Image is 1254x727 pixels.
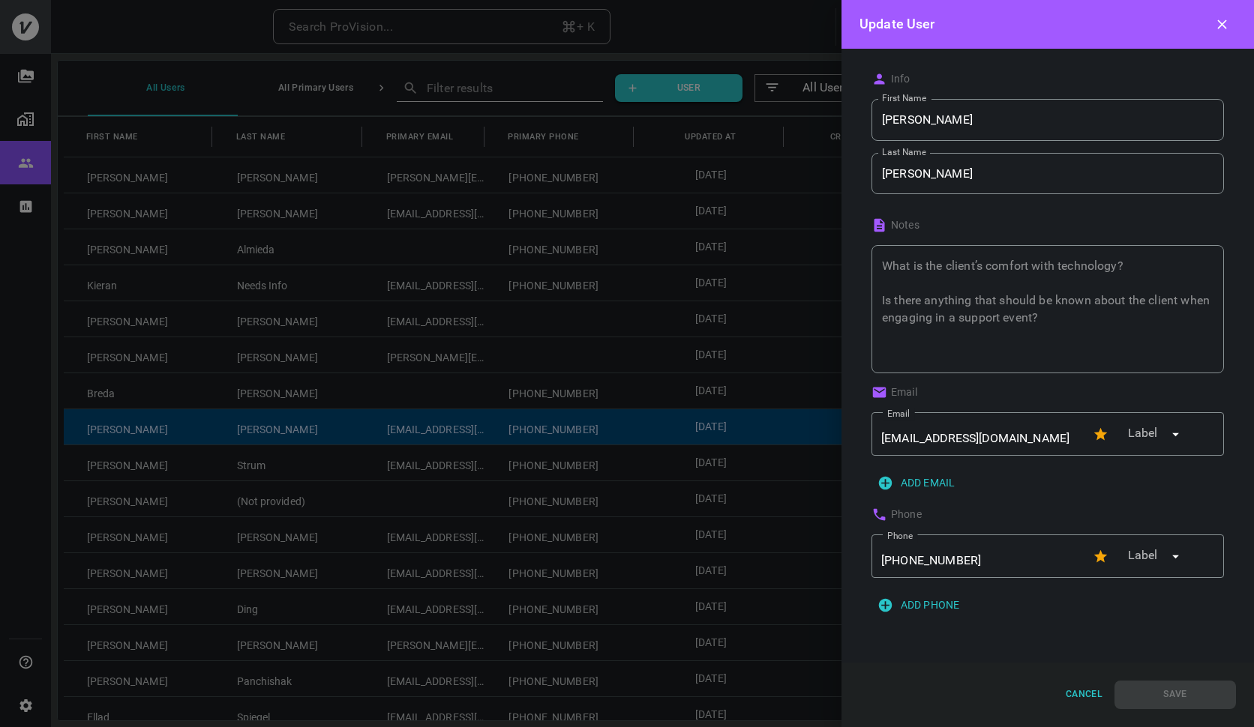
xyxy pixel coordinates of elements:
[871,471,961,495] button: Add Email
[891,507,922,522] p: Phone
[901,597,959,613] p: Add Phone
[871,153,1224,195] input: lastName
[883,408,915,420] label: Email
[859,10,1236,38] div: Update User
[891,384,917,400] p: Email
[872,537,1083,576] input: phones.0.phone
[891,71,910,87] p: Info
[882,146,926,159] label: Last Name
[882,92,926,105] label: First Name
[871,593,965,618] button: Add Phone
[1060,682,1108,707] button: Cancel
[883,530,917,543] label: Phone
[891,217,919,233] p: Notes
[871,99,1224,141] input: firstName
[901,475,955,491] p: Add Email
[872,414,1083,454] input: emails.0.email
